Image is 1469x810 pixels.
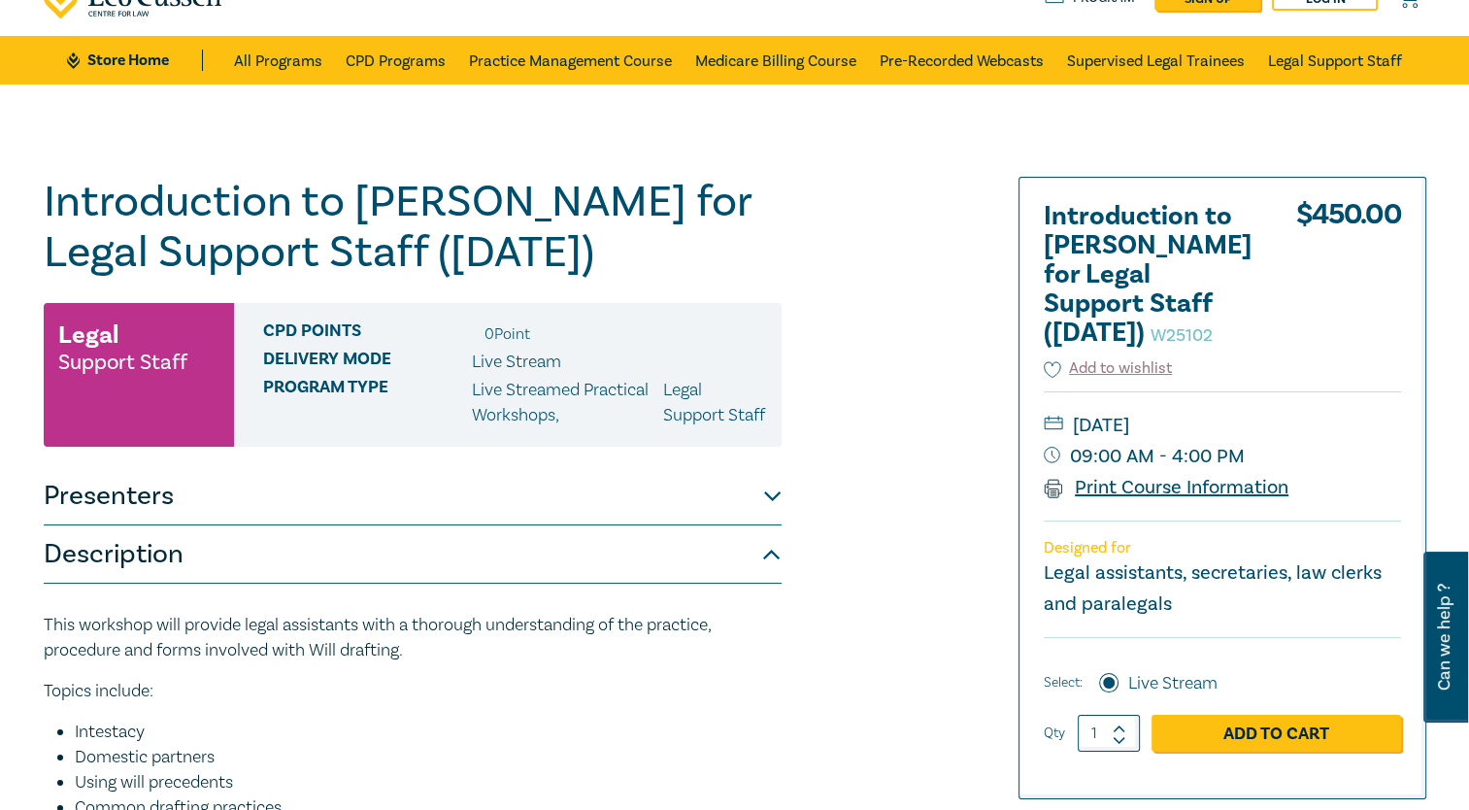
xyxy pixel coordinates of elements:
a: CPD Programs [346,36,446,84]
a: Pre-Recorded Webcasts [880,36,1044,84]
a: Store Home [67,50,202,71]
li: Using will precedents [75,770,782,795]
h1: Introduction to [PERSON_NAME] for Legal Support Staff ([DATE]) [44,177,782,278]
div: $ 450.00 [1296,202,1401,357]
span: Can we help ? [1435,563,1453,711]
p: Live Streamed Practical Workshops , [472,378,663,428]
li: Domestic partners [75,745,782,770]
small: [DATE] [1044,410,1401,441]
span: Delivery Mode [263,350,472,375]
button: Add to wishlist [1044,357,1173,380]
p: This workshop will provide legal assistants with a thorough understanding of the practice, proced... [44,613,782,663]
span: Live Stream [472,351,561,373]
a: Medicare Billing Course [695,36,856,84]
small: Legal assistants, secretaries, law clerks and paralegals [1044,560,1382,617]
label: Qty [1044,723,1065,744]
a: Add to Cart [1152,715,1401,752]
a: Print Course Information [1044,475,1289,500]
input: 1 [1078,715,1140,752]
a: All Programs [234,36,322,84]
h3: Legal [58,318,118,353]
p: Legal Support Staff [663,378,767,428]
span: Select: [1044,672,1083,693]
button: Description [44,525,782,584]
a: Practice Management Course [469,36,672,84]
li: 0 Point [484,321,530,347]
span: Program type [263,378,472,428]
a: Supervised Legal Trainees [1067,36,1245,84]
small: W25102 [1151,324,1213,347]
label: Live Stream [1128,671,1218,696]
p: Topics include: [44,679,782,704]
button: Presenters [44,467,782,525]
h2: Introduction to [PERSON_NAME] for Legal Support Staff ([DATE]) [1044,202,1257,348]
small: Support Staff [58,353,187,372]
span: CPD Points [263,321,472,347]
a: Legal Support Staff [1268,36,1402,84]
li: Intestacy [75,720,782,745]
small: 09:00 AM - 4:00 PM [1044,441,1401,472]
p: Designed for [1044,539,1401,557]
